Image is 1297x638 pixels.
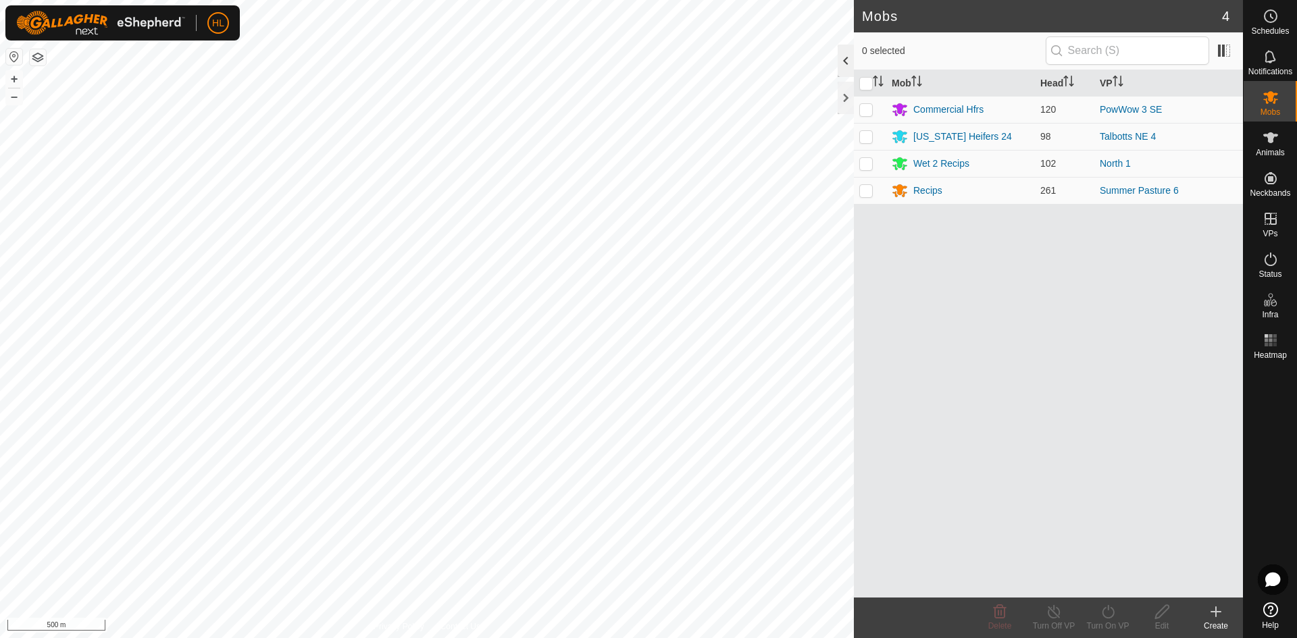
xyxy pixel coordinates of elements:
th: Mob [886,70,1035,97]
div: Edit [1135,620,1189,632]
p-sorticon: Activate to sort [1063,78,1074,88]
div: [US_STATE] Heifers 24 [913,130,1012,144]
span: 261 [1040,185,1056,196]
div: Wet 2 Recips [913,157,969,171]
a: Help [1244,597,1297,635]
div: Turn On VP [1081,620,1135,632]
p-sorticon: Activate to sort [1113,78,1123,88]
span: Delete [988,621,1012,631]
span: Neckbands [1250,189,1290,197]
div: Turn Off VP [1027,620,1081,632]
span: Help [1262,621,1279,629]
span: HL [212,16,224,30]
span: Notifications [1248,68,1292,76]
a: PowWow 3 SE [1100,104,1162,115]
a: Privacy Policy [374,620,424,633]
span: 98 [1040,131,1051,142]
a: Talbotts NE 4 [1100,131,1156,142]
input: Search (S) [1046,36,1209,65]
span: Mobs [1261,108,1280,116]
button: Map Layers [30,49,46,65]
div: Commercial Hfrs [913,103,984,117]
span: 4 [1222,6,1229,26]
a: North 1 [1100,158,1131,169]
div: Recips [913,184,942,198]
span: 120 [1040,104,1056,115]
span: Infra [1262,311,1278,319]
h2: Mobs [862,8,1222,24]
a: Summer Pasture 6 [1100,185,1179,196]
span: Heatmap [1254,351,1287,359]
button: – [6,88,22,105]
img: Gallagher Logo [16,11,185,35]
div: Create [1189,620,1243,632]
button: + [6,71,22,87]
button: Reset Map [6,49,22,65]
p-sorticon: Activate to sort [911,78,922,88]
th: Head [1035,70,1094,97]
th: VP [1094,70,1243,97]
p-sorticon: Activate to sort [873,78,884,88]
span: 102 [1040,158,1056,169]
span: VPs [1263,230,1277,238]
span: 0 selected [862,44,1046,58]
span: Schedules [1251,27,1289,35]
a: Contact Us [440,620,480,633]
span: Status [1258,270,1281,278]
span: Animals [1256,149,1285,157]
